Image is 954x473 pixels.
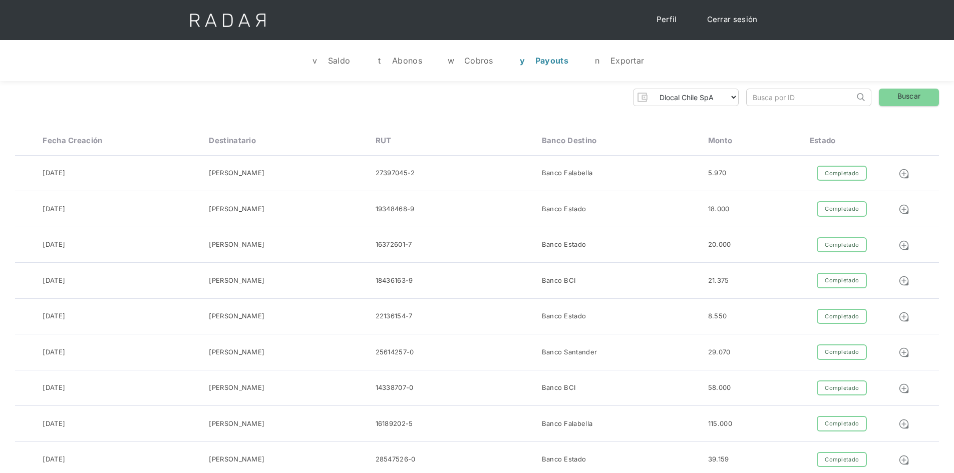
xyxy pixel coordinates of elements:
[209,383,264,393] div: [PERSON_NAME]
[43,240,65,250] div: [DATE]
[517,56,527,66] div: y
[817,344,867,360] div: Completado
[209,168,264,178] div: [PERSON_NAME]
[376,136,392,145] div: RUT
[542,136,597,145] div: Banco destino
[310,56,320,66] div: v
[708,168,727,178] div: 5.970
[898,240,909,251] img: Detalle
[592,56,602,66] div: n
[898,383,909,394] img: Detalle
[817,166,867,181] div: Completado
[542,454,586,464] div: Banco Estado
[810,136,836,145] div: Estado
[708,419,732,429] div: 115.000
[898,418,909,429] img: Detalle
[43,136,102,145] div: Fecha creación
[209,347,264,357] div: [PERSON_NAME]
[817,416,867,431] div: Completado
[209,136,256,145] div: Destinatario
[898,168,909,179] img: Detalle
[209,276,264,286] div: [PERSON_NAME]
[209,454,264,464] div: [PERSON_NAME]
[542,419,593,429] div: Banco Falabella
[542,347,597,357] div: Banco Santander
[610,56,644,66] div: Exportar
[647,10,687,30] a: Perfil
[43,204,65,214] div: [DATE]
[817,201,867,217] div: Completado
[542,383,576,393] div: Banco BCI
[708,383,731,393] div: 58.000
[209,419,264,429] div: [PERSON_NAME]
[542,204,586,214] div: Banco Estado
[374,56,384,66] div: t
[708,454,729,464] div: 39.159
[708,276,729,286] div: 21.375
[376,311,413,321] div: 22136154-7
[43,454,65,464] div: [DATE]
[633,89,739,106] form: Form
[747,89,854,106] input: Busca por ID
[464,56,493,66] div: Cobros
[697,10,768,30] a: Cerrar sesión
[817,452,867,467] div: Completado
[817,237,867,253] div: Completado
[817,380,867,396] div: Completado
[708,347,731,357] div: 29.070
[708,311,727,321] div: 8.550
[376,454,416,464] div: 28547526-0
[43,383,65,393] div: [DATE]
[898,454,909,465] img: Detalle
[376,419,413,429] div: 16189202-5
[376,168,415,178] div: 27397045-2
[898,311,909,322] img: Detalle
[898,275,909,286] img: Detalle
[376,276,413,286] div: 18436163-9
[376,204,415,214] div: 19348468-9
[376,383,414,393] div: 14338707-0
[43,311,65,321] div: [DATE]
[708,204,730,214] div: 18.000
[43,419,65,429] div: [DATE]
[542,240,586,250] div: Banco Estado
[376,347,414,357] div: 25614257-0
[376,240,412,250] div: 16372601-7
[708,240,731,250] div: 20.000
[43,168,65,178] div: [DATE]
[328,56,351,66] div: Saldo
[542,276,576,286] div: Banco BCI
[209,204,264,214] div: [PERSON_NAME]
[898,347,909,358] img: Detalle
[209,311,264,321] div: [PERSON_NAME]
[392,56,422,66] div: Abonos
[542,168,593,178] div: Banco Falabella
[542,311,586,321] div: Banco Estado
[817,273,867,288] div: Completado
[708,136,733,145] div: Monto
[209,240,264,250] div: [PERSON_NAME]
[535,56,568,66] div: Payouts
[43,276,65,286] div: [DATE]
[879,89,939,106] a: Buscar
[817,309,867,324] div: Completado
[898,204,909,215] img: Detalle
[43,347,65,357] div: [DATE]
[446,56,456,66] div: w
